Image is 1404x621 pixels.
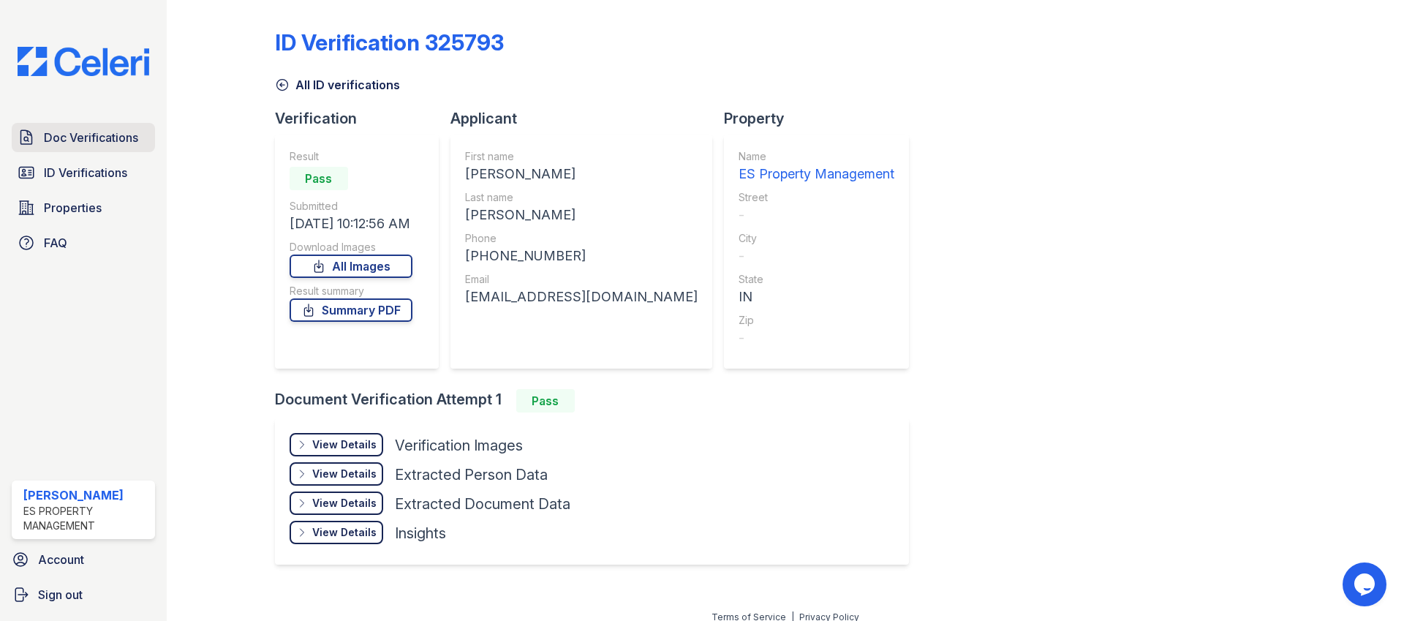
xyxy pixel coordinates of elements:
a: FAQ [12,228,155,257]
div: ID Verification 325793 [275,29,504,56]
span: Account [38,551,84,568]
span: Properties [44,199,102,217]
div: Pass [290,167,348,190]
div: Street [739,190,894,205]
div: Zip [739,313,894,328]
div: Insights [395,523,446,543]
div: Extracted Person Data [395,464,548,485]
div: View Details [312,467,377,481]
a: Doc Verifications [12,123,155,152]
div: State [739,272,894,287]
span: ID Verifications [44,164,127,181]
span: Doc Verifications [44,129,138,146]
div: City [739,231,894,246]
div: Phone [465,231,698,246]
div: Submitted [290,199,412,214]
div: Email [465,272,698,287]
div: - [739,328,894,348]
div: [PERSON_NAME] [465,205,698,225]
div: Document Verification Attempt 1 [275,389,921,413]
div: Property [724,108,921,129]
div: View Details [312,437,377,452]
img: CE_Logo_Blue-a8612792a0a2168367f1c8372b55b34899dd931a85d93a1a3d3e32e68fde9ad4.png [6,47,161,76]
div: View Details [312,525,377,540]
a: ID Verifications [12,158,155,187]
div: Pass [516,389,575,413]
iframe: chat widget [1343,562,1389,606]
div: [PERSON_NAME] [23,486,149,504]
div: Result [290,149,412,164]
div: ES Property Management [23,504,149,533]
span: Sign out [38,586,83,603]
div: View Details [312,496,377,511]
div: Result summary [290,284,412,298]
div: [PERSON_NAME] [465,164,698,184]
div: - [739,205,894,225]
a: Account [6,545,161,574]
div: [DATE] 10:12:56 AM [290,214,412,234]
span: FAQ [44,234,67,252]
div: [PHONE_NUMBER] [465,246,698,266]
a: All ID verifications [275,76,400,94]
div: Verification [275,108,450,129]
a: All Images [290,255,412,278]
a: Sign out [6,580,161,609]
div: Applicant [450,108,724,129]
div: ES Property Management [739,164,894,184]
div: Verification Images [395,435,523,456]
div: First name [465,149,698,164]
div: [EMAIL_ADDRESS][DOMAIN_NAME] [465,287,698,307]
div: Extracted Document Data [395,494,570,514]
div: Name [739,149,894,164]
a: Properties [12,193,155,222]
div: IN [739,287,894,307]
div: Last name [465,190,698,205]
a: Name ES Property Management [739,149,894,184]
a: Summary PDF [290,298,412,322]
div: - [739,246,894,266]
div: Download Images [290,240,412,255]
